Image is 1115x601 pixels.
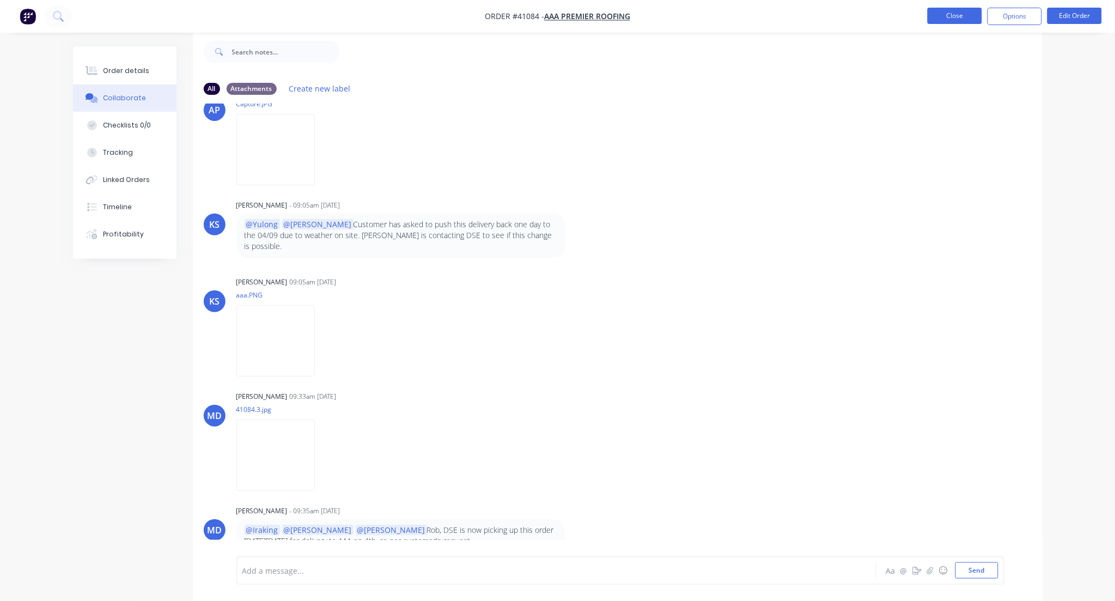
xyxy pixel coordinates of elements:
div: Timeline [103,202,132,212]
div: AP [209,104,220,117]
button: Linked Orders [73,166,176,193]
input: Search notes... [232,41,340,63]
button: Profitability [73,221,176,248]
div: Attachments [227,83,277,95]
div: [PERSON_NAME] [236,392,288,402]
div: KS [209,218,220,231]
span: Order #41084 - [485,11,544,22]
button: @ [898,564,911,577]
span: @Iraking [245,525,280,535]
button: Aa [885,564,898,577]
p: Rob, DSE is now picking up this order [DATE][DATE] for delivery to AAA on 4th, as per customer's ... [245,525,557,547]
div: Checklists 0/0 [103,120,151,130]
div: KS [209,295,220,308]
span: @[PERSON_NAME] [282,219,354,229]
button: Close [928,8,982,24]
p: aaa.PNG [236,290,326,300]
p: 41084.3.jpg [236,405,326,414]
p: Capture.JPG [236,99,326,108]
div: Tracking [103,148,133,157]
button: Collaborate [73,84,176,112]
img: Factory [20,8,36,25]
span: @[PERSON_NAME] [356,525,427,535]
span: @[PERSON_NAME] [282,525,354,535]
button: Order details [73,57,176,84]
button: Tracking [73,139,176,166]
button: ☺ [937,564,950,577]
div: MD [207,524,222,537]
p: Customer has asked to push this delivery back one day to the 04/09 due to weather on site. [PERSO... [245,219,557,252]
div: [PERSON_NAME] [236,277,288,287]
span: @Yulong [245,219,280,229]
button: Timeline [73,193,176,221]
div: Order details [103,66,149,76]
button: Checklists 0/0 [73,112,176,139]
button: Send [955,562,998,579]
div: MD [207,409,222,422]
button: Create new label [283,81,356,96]
div: [PERSON_NAME] [236,201,288,210]
button: Options [988,8,1042,25]
div: [PERSON_NAME] [236,506,288,516]
div: - 09:35am [DATE] [290,506,340,516]
button: Edit Order [1047,8,1102,24]
a: AAA Premier Roofing [544,11,630,22]
div: Collaborate [103,93,146,103]
div: Profitability [103,229,144,239]
div: - 09:05am [DATE] [290,201,340,210]
div: Linked Orders [103,175,150,185]
div: All [204,83,220,95]
div: 09:33am [DATE] [290,392,337,402]
div: 09:05am [DATE] [290,277,337,287]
